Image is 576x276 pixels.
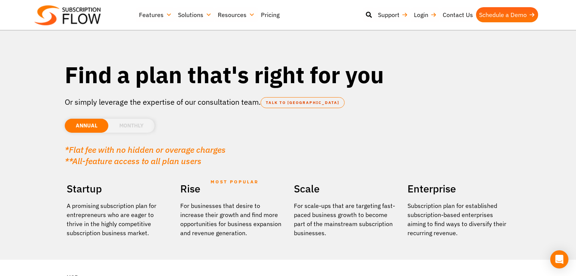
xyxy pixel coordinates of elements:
[294,180,396,197] h2: Scale
[375,7,411,22] a: Support
[65,119,108,133] li: ANNUAL
[550,250,568,268] div: Open Intercom Messenger
[175,7,215,22] a: Solutions
[65,60,512,89] h1: Find a plan that's right for you
[136,7,175,22] a: Features
[215,7,258,22] a: Resources
[407,201,510,237] p: Subscription plan for established subscription-based enterprises aiming to find ways to diversify...
[65,144,226,155] em: *Flat fee with no hidden or overage charges
[67,180,169,197] h2: Startup
[34,5,101,25] img: Subscriptionflow
[294,201,396,237] div: For scale-ups that are targeting fast-paced business growth to become part of the mainstream subs...
[440,7,476,22] a: Contact Us
[180,180,283,197] h2: Rise
[65,96,512,108] p: Or simply leverage the expertise of our consultation team.
[258,7,283,22] a: Pricing
[108,119,155,133] li: MONTHLY
[180,201,283,237] div: For businesses that desire to increase their growth and find more opportunities for business expa...
[476,7,538,22] a: Schedule a Demo
[65,155,201,166] em: **All-feature access to all plan users
[411,7,440,22] a: Login
[67,201,169,237] p: A promising subscription plan for entrepreneurs who are eager to thrive in the highly competitive...
[407,180,510,197] h2: Enterprise
[211,173,259,191] span: MOST POPULAR
[261,97,345,108] a: TALK TO [GEOGRAPHIC_DATA]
